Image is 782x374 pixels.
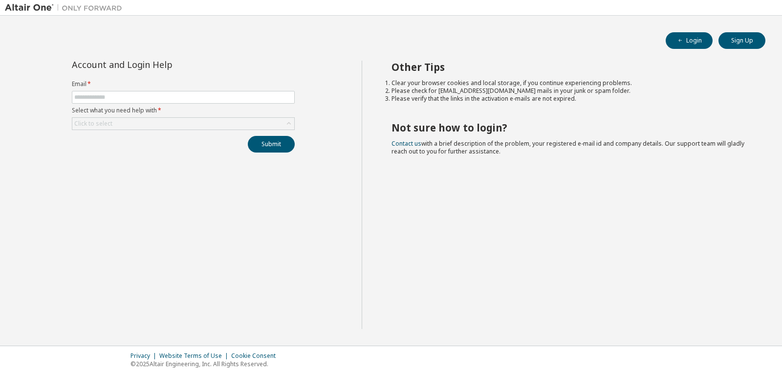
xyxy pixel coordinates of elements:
[231,352,282,360] div: Cookie Consent
[248,136,295,153] button: Submit
[718,32,765,49] button: Sign Up
[391,61,748,73] h2: Other Tips
[391,139,744,155] span: with a brief description of the problem, your registered e-mail id and company details. Our suppo...
[391,87,748,95] li: Please check for [EMAIL_ADDRESS][DOMAIN_NAME] mails in your junk or spam folder.
[72,107,295,114] label: Select what you need help with
[5,3,127,13] img: Altair One
[72,61,250,68] div: Account and Login Help
[130,360,282,368] p: © 2025 Altair Engineering, Inc. All Rights Reserved.
[391,79,748,87] li: Clear your browser cookies and local storage, if you continue experiencing problems.
[74,120,112,128] div: Click to select
[391,95,748,103] li: Please verify that the links in the activation e-mails are not expired.
[159,352,231,360] div: Website Terms of Use
[72,80,295,88] label: Email
[130,352,159,360] div: Privacy
[666,32,713,49] button: Login
[391,139,421,148] a: Contact us
[72,118,294,130] div: Click to select
[391,121,748,134] h2: Not sure how to login?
